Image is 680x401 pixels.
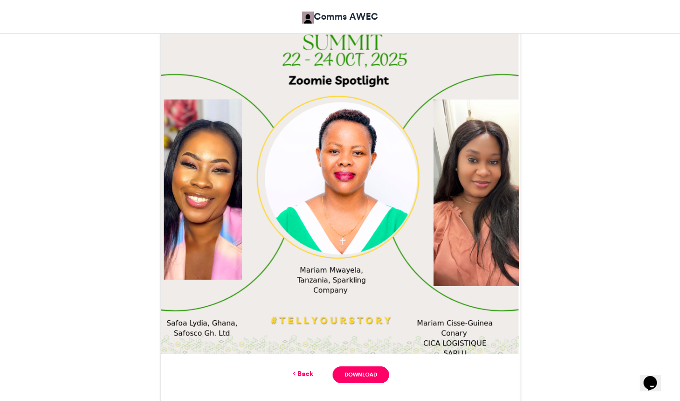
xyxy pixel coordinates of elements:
a: Download [333,366,389,383]
a: Back [291,369,313,379]
a: Comms AWEC [302,10,378,24]
img: Comms AWEC [302,12,314,24]
iframe: chat widget [640,363,670,391]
